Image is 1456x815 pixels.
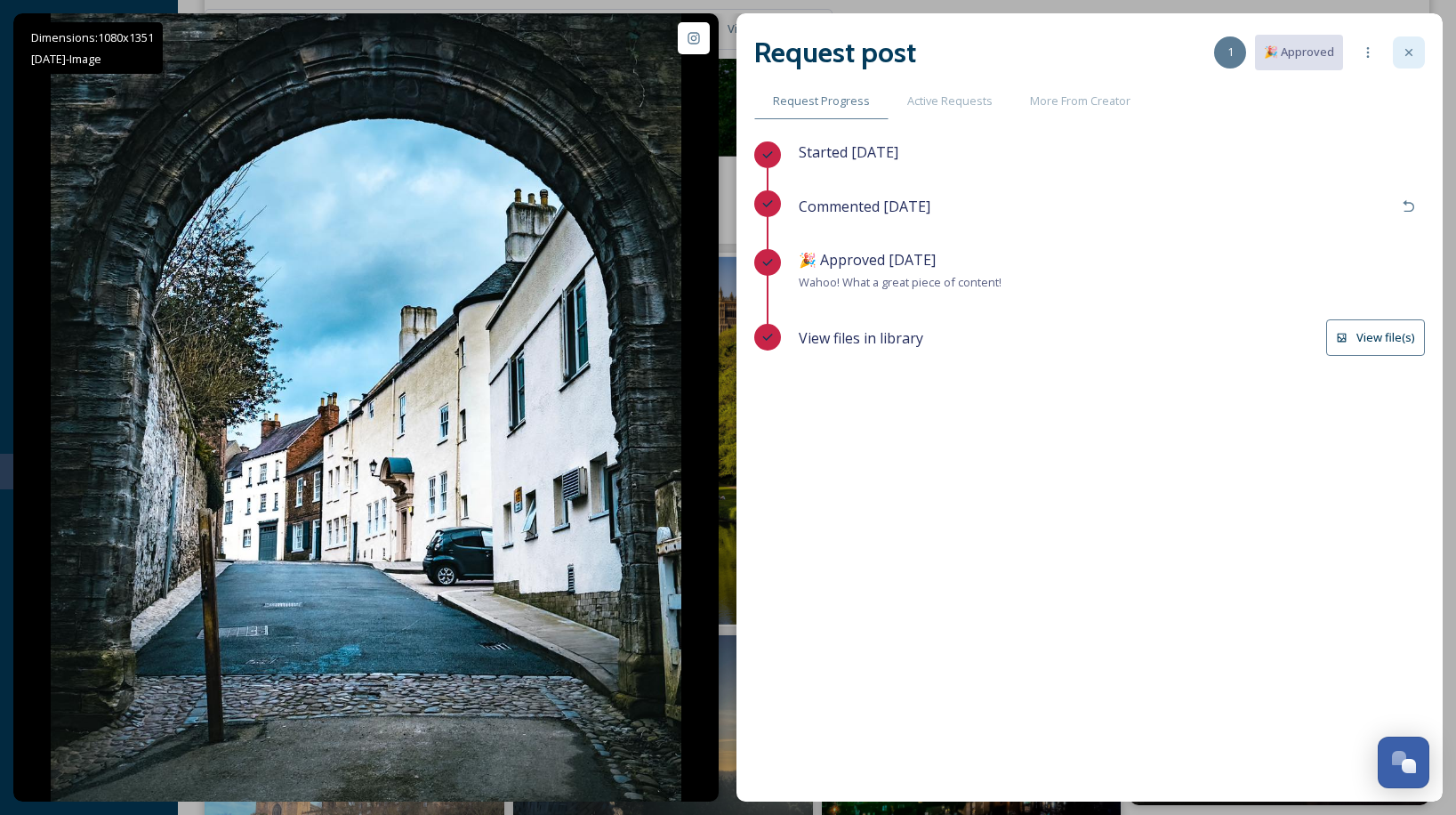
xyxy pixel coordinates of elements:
span: Commented [DATE] [799,197,930,216]
span: Wahoo! What a great piece of content! [799,274,1002,290]
span: [DATE] - Image [31,51,101,67]
span: View files in library [799,327,923,349]
span: Dimensions: 1080 x 1351 [31,29,154,45]
img: Through the Archway – A Glimpse of Durham’s Charm Looking through this historic arch on South Bai... [51,13,680,802]
span: 1 [1227,44,1234,61]
span: Request Progress [773,93,870,109]
span: More From Creator [1030,93,1130,109]
span: 🎉 Approved [DATE] [799,250,936,270]
button: View file(s) [1326,319,1425,356]
span: Started [DATE] [799,142,898,162]
h2: Request post [754,31,916,74]
button: Open Chat [1378,737,1429,788]
span: Active Requests [907,93,993,109]
button: 🎉 Approved [1255,35,1343,69]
